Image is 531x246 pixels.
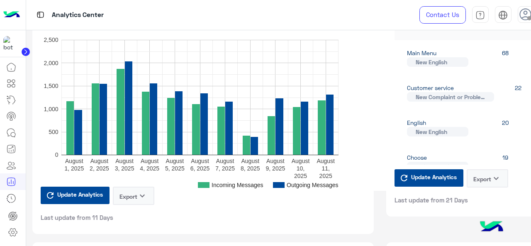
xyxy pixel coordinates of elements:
button: Exportkeyboard_arrow_down [467,169,508,188]
span: New English [407,57,468,67]
text: August [291,158,309,164]
text: Incoming Messages [212,181,263,188]
text: 8, 2025 [240,165,260,172]
div: Customer service [395,83,494,102]
text: August [65,158,83,164]
img: Logo [3,6,20,24]
text: 9, 2025 [265,165,285,172]
text: August [166,158,184,164]
span: New Complaint or Problem [407,92,494,102]
div: Main Menu [395,49,468,67]
text: 6, 2025 [190,165,209,172]
text: 2, 2025 [90,165,109,172]
svg: A chart. [41,4,392,191]
text: August [266,158,285,164]
i: keyboard_arrow_down [137,191,147,201]
text: 2025 [294,173,307,179]
img: tab [475,10,485,20]
text: 11, [322,165,329,172]
text: 2025 [319,173,332,179]
span: Update Analytics [409,171,459,183]
text: August [115,158,134,164]
img: tab [35,10,46,20]
text: 1, 2025 [64,165,84,172]
img: 317874714732967 [3,36,18,51]
a: Contact Us [419,6,466,24]
text: August [90,158,108,164]
text: August [140,158,158,164]
div: Choose [395,153,468,171]
div: English [395,118,468,136]
text: 2,000 [44,59,58,66]
text: 500 [49,129,58,135]
span: Last update from 11 Days [41,213,113,222]
span: Update Analytics [55,189,105,200]
text: 5, 2025 [165,165,185,172]
text: 2,500 [44,37,58,43]
text: August [317,158,335,164]
span: Last update from 21 Days [395,196,468,204]
text: 1,500 [44,83,58,89]
text: 10, [296,165,304,172]
p: Analytics Center [52,10,104,21]
span: New English [407,127,468,136]
img: hulul-logo.png [477,213,506,242]
text: 0 [55,151,58,158]
text: 4, 2025 [140,165,159,172]
text: August [241,158,259,164]
span: Delivery Options [407,162,468,171]
text: 7, 2025 [215,165,235,172]
button: Exportkeyboard_arrow_down [113,187,154,205]
text: 3, 2025 [114,165,134,172]
button: Update Analytics [395,169,463,187]
text: 1,000 [44,105,58,112]
text: August [191,158,209,164]
button: Update Analytics [41,187,110,204]
text: Outgoing Messages [287,181,339,188]
text: August [216,158,234,164]
img: tab [498,10,508,20]
a: tab [472,6,489,24]
i: keyboard_arrow_down [491,173,501,183]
